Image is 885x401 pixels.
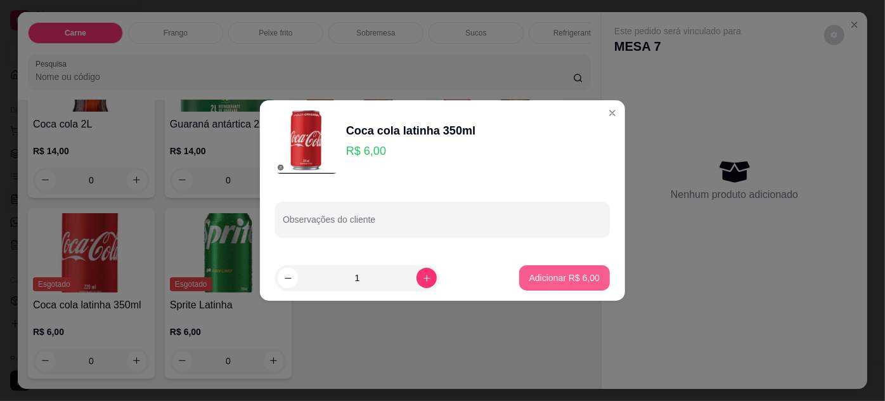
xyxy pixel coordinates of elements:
[278,268,298,288] button: decrease-product-quantity
[519,265,610,291] button: Adicionar R$ 6,00
[275,110,339,174] img: product-image
[346,122,475,140] div: Coca cola latinha 350ml
[283,218,602,231] input: Observações do cliente
[417,268,437,288] button: increase-product-quantity
[602,103,623,123] button: Close
[346,142,475,160] p: R$ 6,00
[529,272,600,284] p: Adicionar R$ 6,00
